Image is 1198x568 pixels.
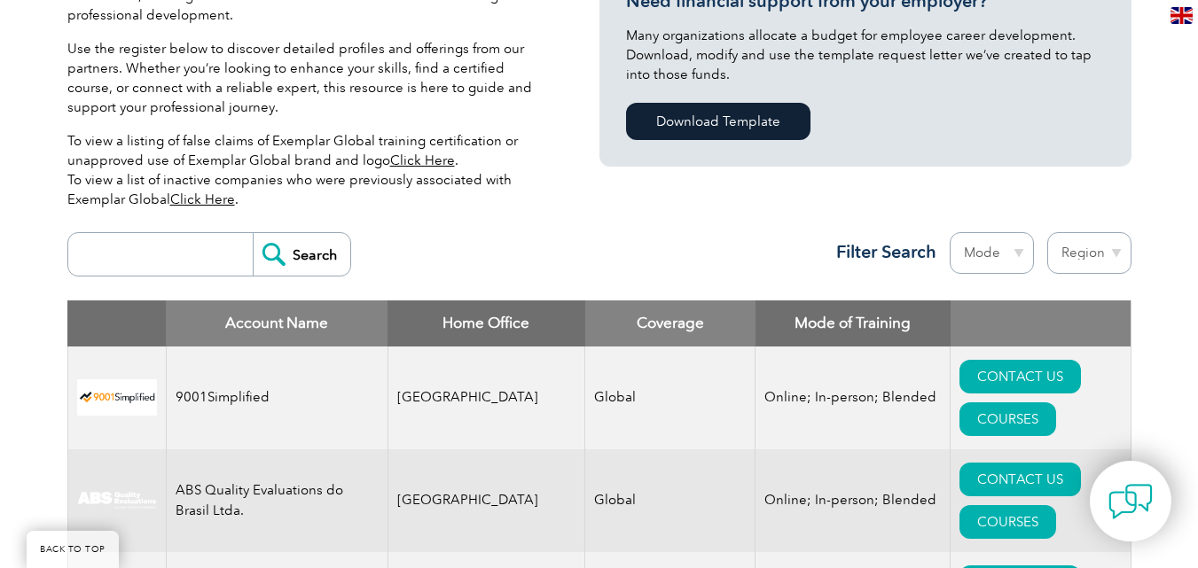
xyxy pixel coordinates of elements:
a: COURSES [959,402,1056,436]
a: CONTACT US [959,360,1081,393]
th: Mode of Training: activate to sort column ascending [756,300,951,346]
td: Global [585,346,756,449]
td: [GEOGRAPHIC_DATA] [388,449,585,552]
th: Account Name: activate to sort column descending [166,300,388,346]
td: ABS Quality Evaluations do Brasil Ltda. [166,449,388,552]
a: BACK TO TOP [27,531,119,568]
img: 37c9c059-616f-eb11-a812-002248153038-logo.png [77,379,157,416]
td: Online; In-person; Blended [756,449,951,552]
td: Online; In-person; Blended [756,346,951,449]
input: Search [253,233,350,276]
td: [GEOGRAPHIC_DATA] [388,346,585,449]
a: Click Here [390,152,455,168]
img: contact-chat.png [1108,479,1153,524]
th: Coverage: activate to sort column ascending [585,300,756,346]
img: c92924ac-d9bc-ea11-a814-000d3a79823d-logo.jpg [77,491,157,510]
a: COURSES [959,505,1056,539]
th: : activate to sort column ascending [951,300,1131,346]
td: 9001Simplified [166,346,388,449]
img: en [1171,7,1193,24]
p: To view a listing of false claims of Exemplar Global training certification or unapproved use of ... [67,131,546,209]
h3: Filter Search [826,241,936,263]
td: Global [585,449,756,552]
a: Click Here [170,191,235,207]
p: Use the register below to discover detailed profiles and offerings from our partners. Whether you... [67,39,546,117]
a: Download Template [626,103,810,140]
th: Home Office: activate to sort column ascending [388,300,585,346]
p: Many organizations allocate a budget for employee career development. Download, modify and use th... [626,26,1105,84]
a: CONTACT US [959,463,1081,496]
